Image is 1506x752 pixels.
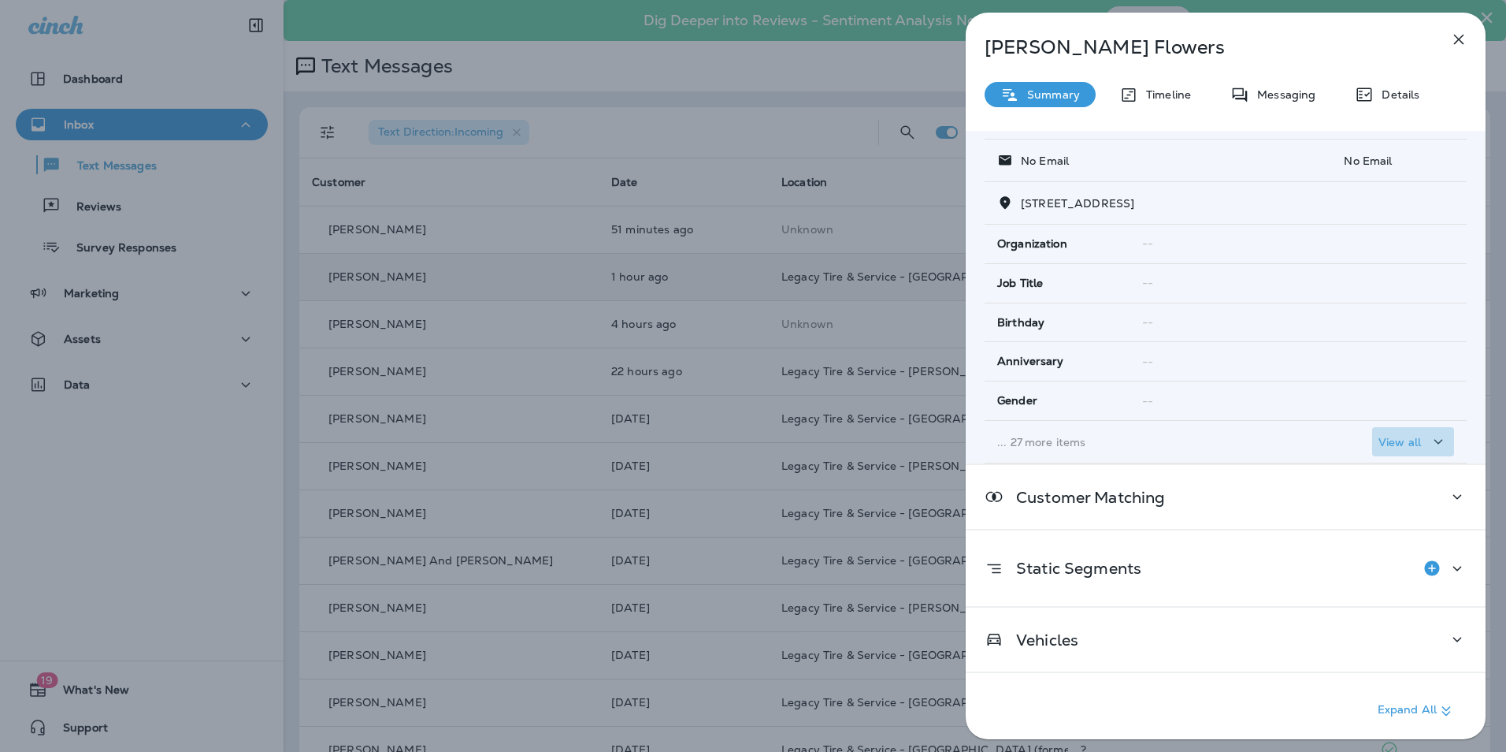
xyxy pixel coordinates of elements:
[1371,697,1462,725] button: Expand All
[997,316,1044,329] span: Birthday
[997,237,1067,251] span: Organization
[1334,154,1454,167] p: No Email
[1374,88,1419,101] p: Details
[997,436,1309,449] p: ... 27 more items
[997,277,1043,290] span: Job Title
[1021,196,1134,210] span: [STREET_ADDRESS]
[1372,427,1454,456] button: View all
[997,355,1064,368] span: Anniversary
[1138,88,1191,101] p: Timeline
[985,36,1415,58] p: [PERSON_NAME] Flowers
[1378,436,1421,449] p: View all
[1142,394,1153,408] span: --
[1142,276,1153,290] span: --
[1416,553,1448,584] button: Add to Static Segment
[1003,634,1078,646] p: Vehicles
[997,394,1037,408] span: Gender
[1013,154,1069,167] p: No Email
[1378,702,1456,720] p: Expand All
[1003,562,1141,575] p: Static Segments
[1003,491,1165,504] p: Customer Matching
[1249,88,1315,101] p: Messaging
[1019,88,1080,101] p: Summary
[1142,236,1153,251] span: --
[1142,315,1153,329] span: --
[1142,355,1153,369] span: --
